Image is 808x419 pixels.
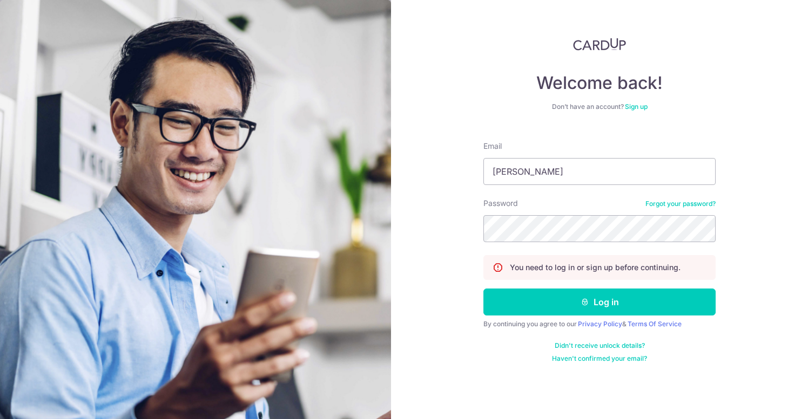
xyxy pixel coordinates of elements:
[628,320,682,328] a: Terms Of Service
[625,102,648,111] a: Sign up
[555,341,645,350] a: Didn't receive unlock details?
[510,262,681,273] p: You need to log in or sign up before continuing.
[483,72,716,94] h4: Welcome back!
[573,38,626,51] img: CardUp Logo
[578,320,622,328] a: Privacy Policy
[483,198,518,209] label: Password
[552,354,647,363] a: Haven't confirmed your email?
[483,320,716,328] div: By continuing you agree to our &
[483,158,716,185] input: Enter your Email
[483,141,502,152] label: Email
[483,289,716,315] button: Log in
[483,102,716,111] div: Don’t have an account?
[645,200,716,208] a: Forgot your password?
